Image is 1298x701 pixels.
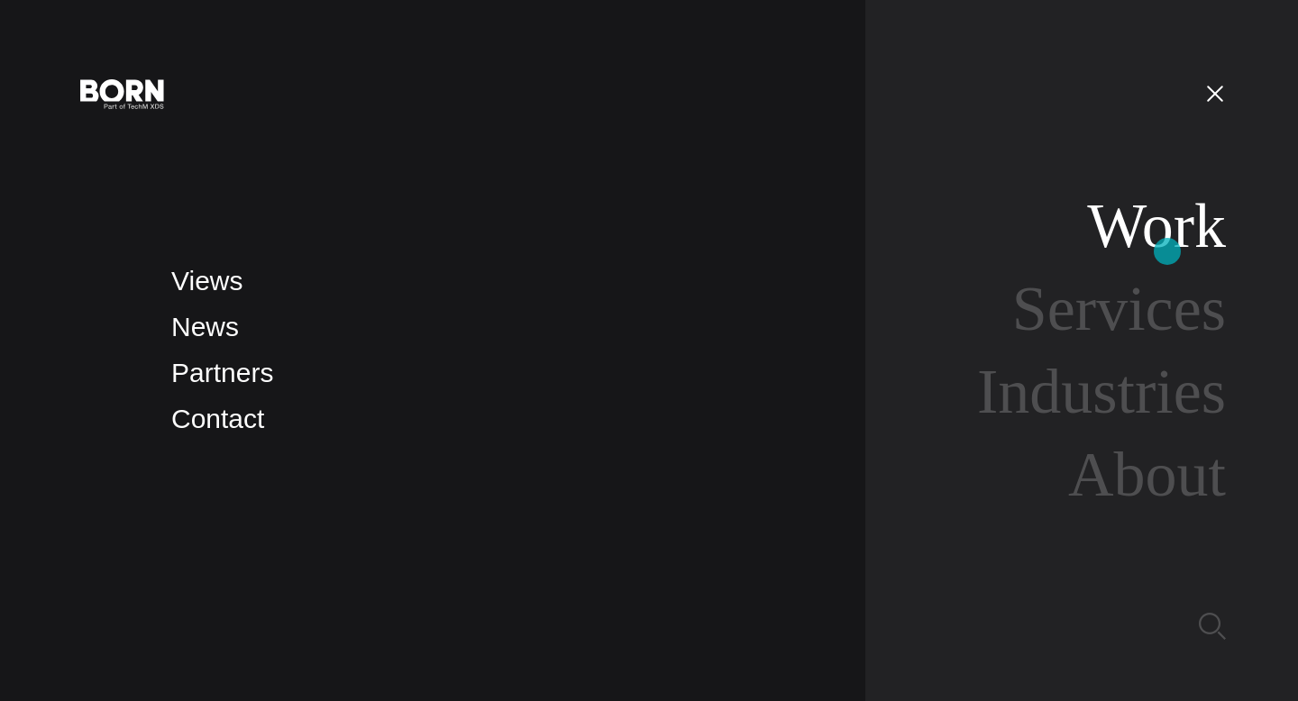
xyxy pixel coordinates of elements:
a: Work [1087,191,1226,260]
a: About [1068,440,1226,509]
a: News [171,312,239,341]
a: Contact [171,404,264,433]
a: Services [1012,274,1226,343]
a: Views [171,266,242,296]
a: Partners [171,358,273,387]
a: Industries [977,357,1226,426]
img: Search [1199,613,1226,640]
button: Open [1193,74,1237,112]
